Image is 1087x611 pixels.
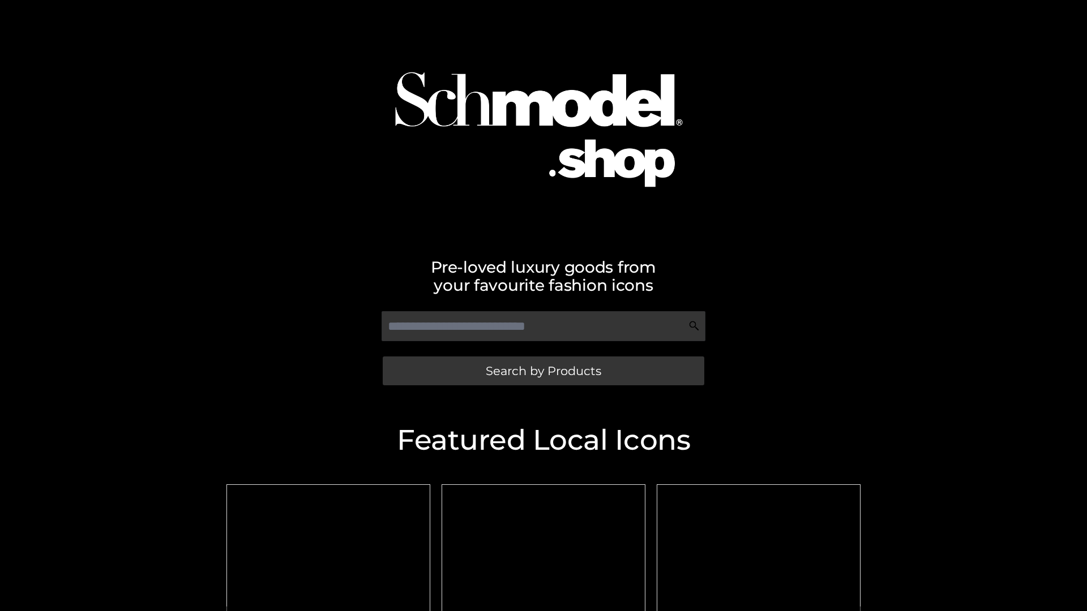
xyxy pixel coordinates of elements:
span: Search by Products [486,365,601,377]
a: Search by Products [383,356,704,385]
img: Search Icon [688,320,700,332]
h2: Featured Local Icons​ [221,426,866,454]
h2: Pre-loved luxury goods from your favourite fashion icons [221,258,866,294]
